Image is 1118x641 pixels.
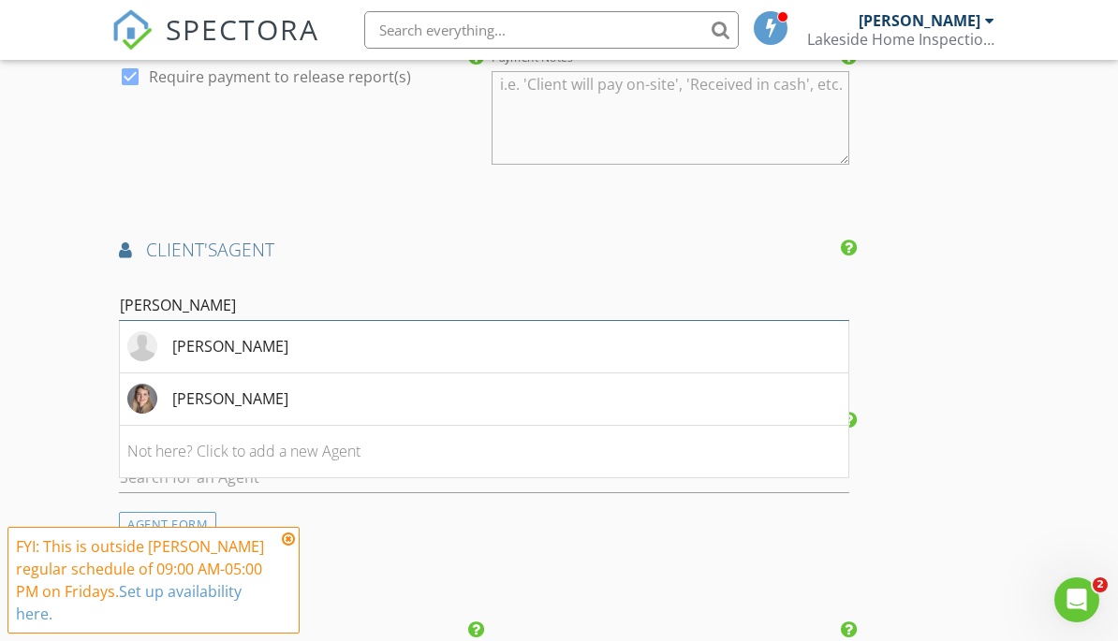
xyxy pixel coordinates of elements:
img: default-user-f0147aede5fd5fa78ca7ade42f37bd4542148d508eef1c3d3ea960f66861d68b.jpg [127,331,157,361]
div: AGENT FORM [119,512,216,537]
label: Require payment to release report(s) [149,67,411,86]
span: 2 [1093,577,1108,592]
a: Set up availability here. [16,581,242,624]
input: Search everything... [364,11,739,49]
div: [PERSON_NAME] [859,11,980,30]
span: client's [146,237,217,262]
div: Lakeside Home Inspections [807,30,994,49]
div: FYI: This is outside [PERSON_NAME] regular schedule of 09:00 AM-05:00 PM on Fridays. [16,535,276,625]
h4: MISCELLANEOUS [119,582,849,606]
span: SPECTORA [166,9,319,49]
input: Search for an Agent [119,290,849,321]
div: [PERSON_NAME] [172,335,288,357]
iframe: Intercom live chat [1054,577,1099,622]
a: SPECTORA [111,25,319,65]
h4: AGENT [119,238,849,262]
div: [PERSON_NAME] [172,387,288,410]
li: Not here? Click to add a new Agent [120,426,848,478]
img: The Best Home Inspection Software - Spectora [111,9,153,51]
img: tara_phelps.jpg [127,384,157,414]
